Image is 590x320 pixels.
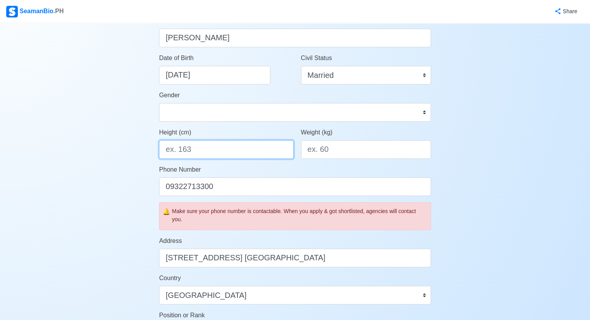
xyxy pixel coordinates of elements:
[159,29,431,47] input: Type your name
[159,91,180,100] label: Gender
[159,129,191,136] span: Height (cm)
[6,6,18,17] img: Logo
[159,249,431,267] input: ex. Pooc Occidental, Tubigon, Bohol
[159,237,182,244] span: Address
[301,129,333,136] span: Weight (kg)
[159,177,431,196] input: ex. +63 912 345 6789
[159,140,293,159] input: ex. 163
[163,207,170,217] span: caution
[547,4,584,19] button: Share
[54,8,64,14] span: .PH
[159,274,181,283] label: Country
[301,140,431,159] input: ex. 60
[301,53,332,63] label: Civil Status
[6,6,64,17] div: SeamanBio
[159,312,204,318] span: Position or Rank
[159,17,190,24] span: Your Name
[172,207,427,224] div: Make sure your phone number is contactable. When you apply & got shortlisted, agencies will conta...
[159,53,194,63] label: Date of Birth
[159,166,201,173] span: Phone Number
